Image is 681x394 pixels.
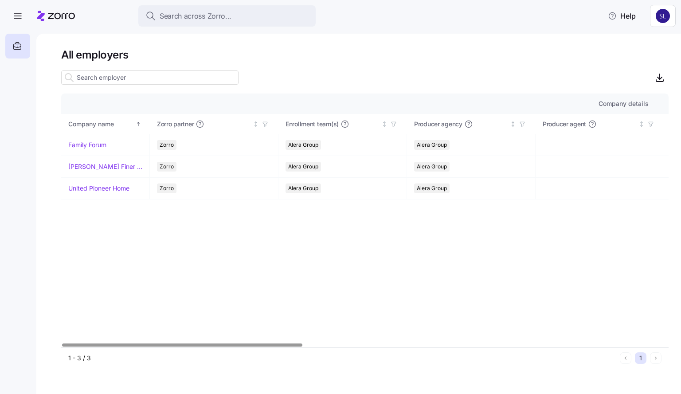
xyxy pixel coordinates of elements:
[536,114,664,134] th: Producer agentNot sorted
[608,11,636,21] span: Help
[160,140,174,150] span: Zorro
[288,183,318,193] span: Alera Group
[510,121,516,127] div: Not sorted
[543,120,586,129] span: Producer agent
[157,120,194,129] span: Zorro partner
[160,162,174,172] span: Zorro
[253,121,259,127] div: Not sorted
[61,48,669,62] h1: All employers
[150,114,278,134] th: Zorro partnerNot sorted
[135,121,141,127] div: Sorted ascending
[138,5,316,27] button: Search across Zorro...
[286,120,339,129] span: Enrollment team(s)
[407,114,536,134] th: Producer agencyNot sorted
[638,121,645,127] div: Not sorted
[601,7,643,25] button: Help
[61,70,239,85] input: Search employer
[656,9,670,23] img: 9541d6806b9e2684641ca7bfe3afc45a
[68,140,106,149] a: Family Forum
[288,140,318,150] span: Alera Group
[278,114,407,134] th: Enrollment team(s)Not sorted
[635,352,646,364] button: 1
[417,162,447,172] span: Alera Group
[288,162,318,172] span: Alera Group
[620,352,631,364] button: Previous page
[68,184,129,193] a: United Pioneer Home
[414,120,462,129] span: Producer agency
[68,119,134,129] div: Company name
[650,352,661,364] button: Next page
[68,354,616,363] div: 1 - 3 / 3
[417,140,447,150] span: Alera Group
[381,121,387,127] div: Not sorted
[417,183,447,193] span: Alera Group
[160,11,231,22] span: Search across Zorro...
[61,114,150,134] th: Company nameSorted ascending
[68,162,142,171] a: [PERSON_NAME] Finer Meats
[160,183,174,193] span: Zorro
